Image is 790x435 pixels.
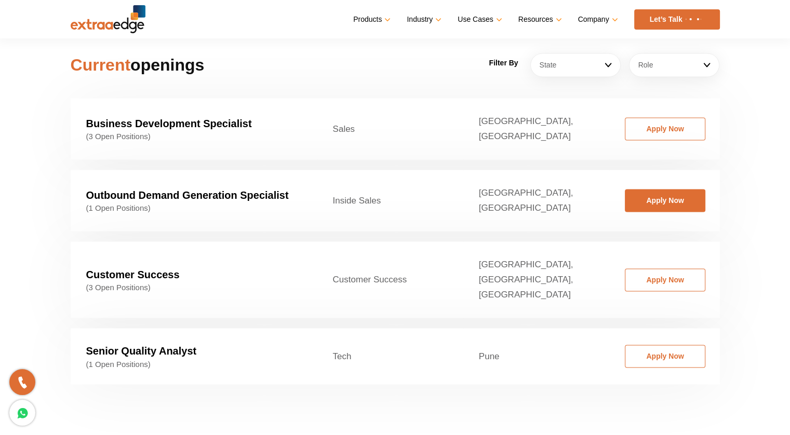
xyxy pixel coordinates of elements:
a: Apply Now [625,117,705,140]
td: [GEOGRAPHIC_DATA], [GEOGRAPHIC_DATA] [463,170,609,231]
a: Apply Now [625,189,705,212]
td: [GEOGRAPHIC_DATA], [GEOGRAPHIC_DATA] [463,98,609,159]
a: Resources [518,12,560,27]
a: Company [578,12,616,27]
a: Apply Now [625,345,705,368]
td: Inside Sales [317,170,463,231]
strong: Senior Quality Analyst [86,345,197,357]
strong: Outbound Demand Generation Specialist [86,189,289,201]
td: Tech [317,328,463,384]
strong: Business Development Specialist [86,118,252,129]
a: Let’s Talk [634,9,720,30]
a: Industry [407,12,439,27]
a: Apply Now [625,268,705,291]
strong: Customer Success [86,269,180,280]
span: Current [71,56,131,74]
a: Role [629,53,719,77]
span: (1 Open Positions) [86,359,302,369]
span: (3 Open Positions) [86,283,302,292]
span: (3 Open Positions) [86,132,302,141]
td: Sales [317,98,463,159]
a: State [530,53,621,77]
span: (1 Open Positions) [86,203,302,213]
h2: openings [71,52,277,77]
label: Filter By [489,56,518,71]
a: Products [353,12,389,27]
td: Pune [463,328,609,384]
a: Use Cases [458,12,500,27]
td: [GEOGRAPHIC_DATA], [GEOGRAPHIC_DATA], [GEOGRAPHIC_DATA] [463,241,609,318]
td: Customer Success [317,241,463,318]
